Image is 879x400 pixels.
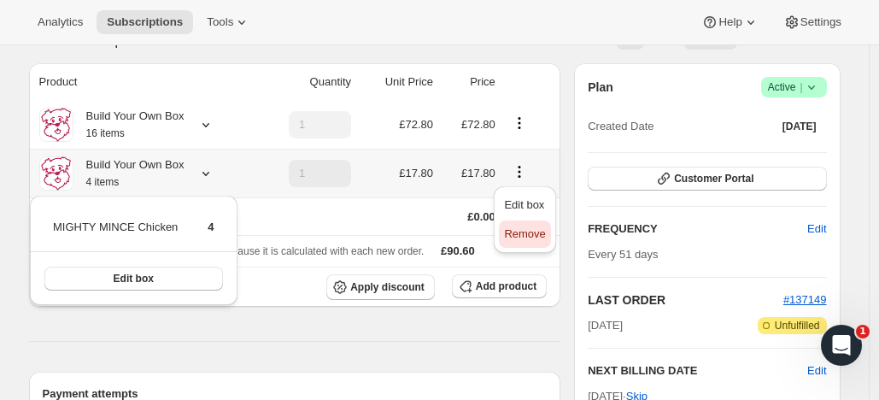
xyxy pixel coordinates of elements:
[588,362,807,379] h2: NEXT BILLING DATE
[499,191,550,219] button: Edit box
[800,15,841,29] span: Settings
[44,267,223,291] button: Edit box
[52,218,179,250] td: MIGHTY MINCE Chicken
[772,115,827,138] button: [DATE]
[39,108,73,142] img: product img
[504,227,545,240] span: Remove
[588,248,658,261] span: Every 51 days
[461,118,495,131] span: £72.80
[499,221,550,248] button: Remove
[807,221,826,238] span: Edit
[768,79,820,96] span: Active
[255,63,356,101] th: Quantity
[86,127,125,139] small: 16 items
[506,114,533,132] button: Product actions
[467,210,495,223] span: £0.00
[856,325,870,338] span: 1
[107,15,183,29] span: Subscriptions
[207,15,233,29] span: Tools
[452,274,547,298] button: Add product
[73,108,185,142] div: Build Your Own Box
[588,221,807,238] h2: FREQUENCY
[588,291,783,309] h2: LAST ORDER
[718,15,741,29] span: Help
[691,10,769,34] button: Help
[476,279,536,293] span: Add product
[399,167,433,179] span: £17.80
[773,10,852,34] button: Settings
[821,325,862,366] iframe: Intercom live chat
[39,156,73,191] img: product img
[588,317,623,334] span: [DATE]
[97,10,193,34] button: Subscriptions
[208,221,214,233] span: 4
[588,79,613,96] h2: Plan
[29,63,255,101] th: Product
[86,176,120,188] small: 4 items
[356,63,438,101] th: Unit Price
[588,118,653,135] span: Created Date
[350,280,425,294] span: Apply discount
[27,10,93,34] button: Analytics
[807,362,826,379] button: Edit
[674,172,753,185] span: Customer Portal
[782,120,817,133] span: [DATE]
[504,198,544,211] span: Edit box
[196,10,261,34] button: Tools
[800,80,802,94] span: |
[783,291,827,309] button: #137149
[461,167,495,179] span: £17.80
[588,167,826,191] button: Customer Portal
[326,274,435,300] button: Apply discount
[114,272,154,285] span: Edit box
[73,156,185,191] div: Build Your Own Box
[775,319,820,332] span: Unfulfilled
[438,63,501,101] th: Price
[38,15,83,29] span: Analytics
[399,118,433,131] span: £72.80
[797,215,836,243] button: Edit
[506,162,533,181] button: Product actions
[783,293,827,306] a: #137149
[441,244,475,257] span: £90.60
